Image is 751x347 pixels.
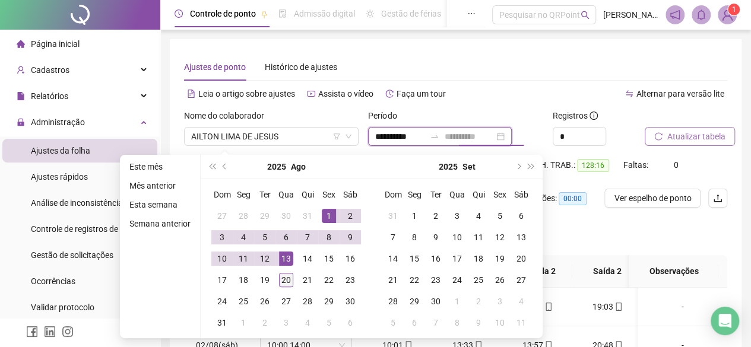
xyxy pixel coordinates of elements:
div: 25 [471,273,486,287]
span: home [17,40,25,48]
div: 30 [279,209,293,223]
td: 2025-08-16 [340,248,361,269]
span: Leia o artigo sobre ajustes [198,89,295,98]
div: 5 [322,316,336,330]
div: 4 [300,316,315,330]
td: 2025-08-02 [340,205,361,227]
div: 28 [236,209,251,223]
td: 2025-09-08 [404,227,425,248]
span: bell [696,9,706,20]
div: 23 [429,273,443,287]
div: 18 [236,273,251,287]
span: 0 [674,160,679,170]
div: 22 [407,273,422,287]
div: 2 [258,316,272,330]
td: 2025-09-09 [425,227,446,248]
div: 7 [386,230,400,244]
span: [PERSON_NAME] FASHION [603,8,658,21]
div: 28 [300,294,315,308]
span: file-done [278,9,287,18]
button: Atualizar tabela [645,127,735,146]
div: - [648,300,718,313]
td: 2025-08-06 [275,227,297,248]
td: 2025-08-04 [233,227,254,248]
label: Período [368,109,404,122]
div: 5 [386,316,400,330]
span: mobile [613,303,623,311]
div: 1 [236,316,251,330]
td: 2025-08-22 [318,269,340,291]
div: 21 [300,273,315,287]
td: 2025-08-13 [275,248,297,269]
button: super-prev-year [205,155,218,179]
td: 2025-09-02 [425,205,446,227]
div: 1 [450,294,464,308]
div: 26 [258,294,272,308]
th: Sex [489,184,511,205]
li: Semana anterior [125,217,195,231]
td: 2025-09-06 [340,312,361,333]
button: month panel [291,155,306,179]
th: Dom [211,184,233,205]
td: 2025-10-02 [468,291,489,312]
td: 2025-09-20 [511,248,532,269]
div: 30 [343,294,357,308]
span: Histórico de ajustes [265,62,337,72]
td: 2025-09-07 [382,227,404,248]
span: notification [670,9,680,20]
td: 2025-08-01 [318,205,340,227]
span: pushpin [261,11,268,18]
th: Qui [468,184,489,205]
td: 2025-09-30 [425,291,446,312]
span: Faltas: [623,160,650,170]
div: 12 [258,252,272,266]
td: 2025-09-03 [275,312,297,333]
td: 2025-08-23 [340,269,361,291]
div: 14 [386,252,400,266]
td: 2025-09-27 [511,269,532,291]
div: 28 [386,294,400,308]
div: 17 [215,273,229,287]
span: Administração [31,117,85,127]
th: Qua [275,184,297,205]
td: 2025-09-24 [446,269,468,291]
span: swap-right [430,132,439,141]
td: 2025-09-28 [382,291,404,312]
span: Ajustes de ponto [184,62,246,72]
span: ellipsis [467,9,476,18]
th: Observações [629,255,718,288]
td: 2025-09-23 [425,269,446,291]
div: 17 [450,252,464,266]
td: 2025-09-21 [382,269,404,291]
th: Sáb [340,184,361,205]
td: 2025-09-01 [404,205,425,227]
button: month panel [462,155,476,179]
div: 2 [429,209,443,223]
th: Ter [254,184,275,205]
td: 2025-08-24 [211,291,233,312]
th: Sex [318,184,340,205]
span: youtube [307,90,315,98]
span: Registros [553,109,598,122]
td: 2025-08-29 [318,291,340,312]
button: year panel [267,155,286,179]
button: next-year [511,155,524,179]
span: info-circle [590,112,598,120]
span: Ocorrências [31,276,75,286]
td: 2025-08-15 [318,248,340,269]
div: 8 [450,316,464,330]
span: lock [17,118,25,126]
td: 2025-08-09 [340,227,361,248]
div: 11 [514,316,528,330]
div: 29 [258,209,272,223]
div: 14 [300,252,315,266]
div: 24 [215,294,229,308]
div: 20 [514,252,528,266]
div: 8 [407,230,422,244]
div: 10 [450,230,464,244]
div: 3 [215,230,229,244]
div: 27 [279,294,293,308]
td: 2025-07-29 [254,205,275,227]
div: 12 [493,230,507,244]
div: 6 [343,316,357,330]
